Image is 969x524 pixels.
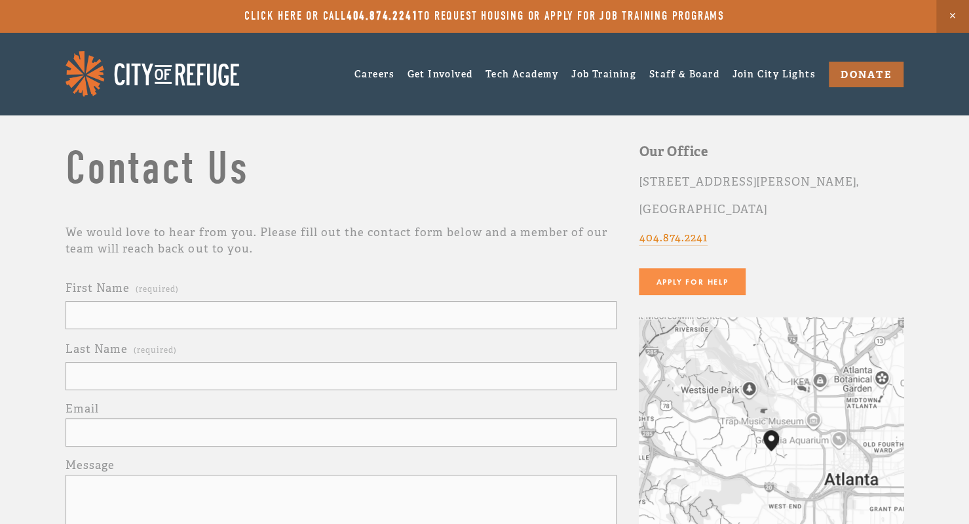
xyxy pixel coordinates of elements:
[66,281,130,295] span: First Name
[639,143,708,160] strong: Our Office
[639,231,707,246] a: 404.874.2241
[829,62,903,87] a: DONATE
[66,143,617,193] h1: Contact Us
[66,51,239,96] img: City of Refuge
[407,68,472,80] a: Get Involved
[354,64,394,84] a: Careers
[639,201,903,218] p: [GEOGRAPHIC_DATA]
[66,224,617,258] p: We would love to hear from you. Please fill out the contact form below and a member of our team w...
[66,458,115,472] span: Message
[66,342,128,356] span: Last Name
[732,64,815,84] a: Join City Lights
[649,64,719,84] a: Staff & Board
[639,268,745,295] a: Apply For Help
[136,280,179,298] span: (required)
[571,64,636,84] a: Job Training
[758,425,800,477] div: City of Refuge 1300 Joseph E. Boone Boulevard Northwest Atlanta, GA, 30314, United States
[134,341,177,359] span: (required)
[485,64,559,84] a: Tech Academy
[66,402,99,416] span: Email
[639,174,903,191] p: [STREET_ADDRESS][PERSON_NAME],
